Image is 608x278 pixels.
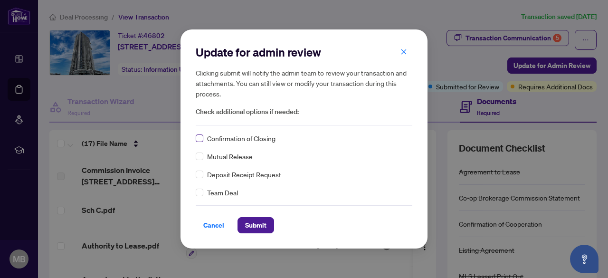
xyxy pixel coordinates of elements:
[207,169,281,180] span: Deposit Receipt Request
[196,106,412,117] span: Check additional options if needed:
[196,217,232,233] button: Cancel
[203,218,224,233] span: Cancel
[196,45,412,60] h2: Update for admin review
[207,133,275,144] span: Confirmation of Closing
[207,151,253,162] span: Mutual Release
[400,48,407,55] span: close
[570,245,598,273] button: Open asap
[207,187,238,198] span: Team Deal
[237,217,274,233] button: Submit
[245,218,266,233] span: Submit
[196,67,412,99] h5: Clicking submit will notify the admin team to review your transaction and attachments. You can st...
